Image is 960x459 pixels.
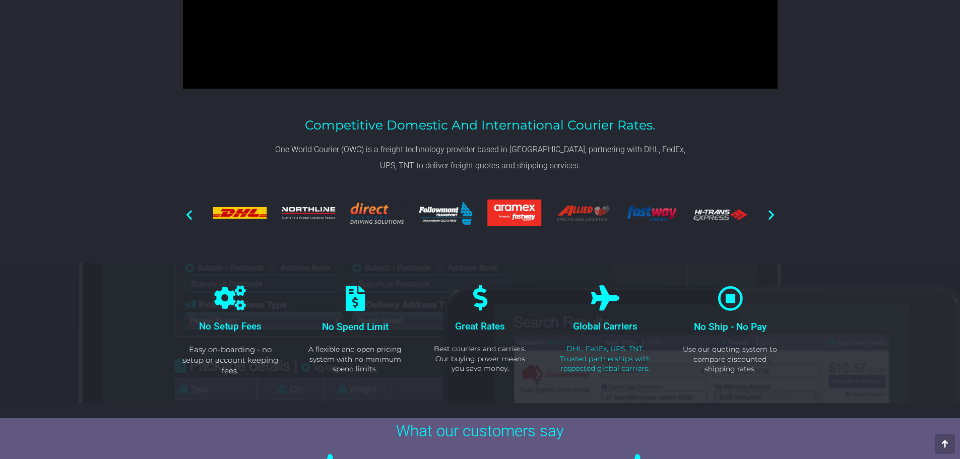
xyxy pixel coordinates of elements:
p: DHL, FedEx, UPS, TNT. Trusted partnerships with respected global carriers. [555,344,656,374]
p: A flexible and open pricing system with no minimum spend limits. [305,345,405,374]
div: Image Carousel [213,186,747,243]
img: DHL [213,207,267,219]
p: Easy on-boarding - no setup or account keeping fees. [180,344,281,376]
div: 10 / 16 [625,200,678,230]
img: Aramex [488,200,541,226]
img: Fastway Couriers [625,200,678,226]
img: Allied Express Logo courier service australia [556,205,610,221]
div: 7 / 16 [419,202,472,228]
img: Followmont Transport Queensland [419,202,472,225]
div: 4 / 16 [213,207,267,222]
div: 8 / 16 [488,200,541,230]
span: No Spend Limit [322,321,389,333]
p: Best couriers and carriers. Our buying power means you save money. [430,344,531,374]
div: 6 / 16 [350,203,404,227]
div: 9 / 16 [556,205,610,224]
p: Use our quoting system to compare discounted shipping rates. [680,345,780,374]
div: 5 / 16 [282,207,335,222]
h2: What our customers say [173,423,788,439]
img: nl-logo-2x [282,207,335,219]
span: No Setup Fees [199,320,262,332]
img: Hi-Trans_logo_rev [693,205,747,221]
p: One World Courier (OWC) is a freight technology provider based in [GEOGRAPHIC_DATA], partnering w... [269,142,692,174]
img: Direct [350,203,404,224]
div: 11 / 16 [693,205,747,224]
span: Global Carriers [573,320,637,332]
span: No Ship - No Pay [694,321,766,333]
span: Great Rates [455,320,505,332]
h3: Competitive domestic and International courier rates. [269,119,692,132]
